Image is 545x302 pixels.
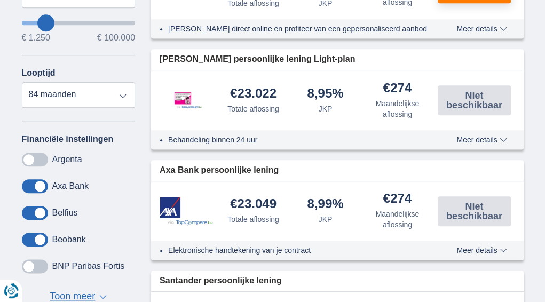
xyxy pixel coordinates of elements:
[307,87,343,101] div: 8,95%
[456,247,507,254] span: Meer details
[448,136,515,144] button: Meer details
[441,91,508,110] span: Niet beschikbaar
[168,23,433,34] li: [PERSON_NAME] direct online en profiteer van een gepersonaliseerd aanbod
[438,85,511,115] button: Niet beschikbaar
[99,295,107,299] span: ▼
[52,261,125,271] label: BNP Paribas Fortis
[168,245,433,256] li: Elektronische handtekening van je contract
[448,25,515,33] button: Meer details
[52,235,86,244] label: Beobank
[227,214,279,225] div: Totale aflossing
[22,68,56,78] label: Looptijd
[319,104,333,114] div: JKP
[160,275,282,287] span: Santander persoonlijke lening
[319,214,333,225] div: JKP
[366,98,429,120] div: Maandelijkse aflossing
[160,81,213,120] img: product.pl.alt Leemans Kredieten
[22,34,50,42] span: € 1.250
[441,202,508,221] span: Niet beschikbaar
[227,104,279,114] div: Totale aflossing
[160,53,355,66] span: [PERSON_NAME] persoonlijke lening Light-plan
[448,246,515,255] button: Meer details
[456,25,507,33] span: Meer details
[366,209,429,230] div: Maandelijkse aflossing
[438,196,511,226] button: Niet beschikbaar
[160,197,213,225] img: product.pl.alt Axa Bank
[230,87,277,101] div: €23.022
[52,155,82,164] label: Argenta
[168,134,433,145] li: Behandeling binnen 24 uur
[230,197,277,212] div: €23.049
[52,208,78,218] label: Belfius
[160,164,279,177] span: Axa Bank persoonlijke lening
[22,21,136,25] input: wantToBorrow
[52,181,89,191] label: Axa Bank
[383,82,412,96] div: €274
[307,197,343,212] div: 8,99%
[383,192,412,206] div: €274
[97,34,135,42] span: € 100.000
[22,134,114,144] label: Financiële instellingen
[456,136,507,144] span: Meer details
